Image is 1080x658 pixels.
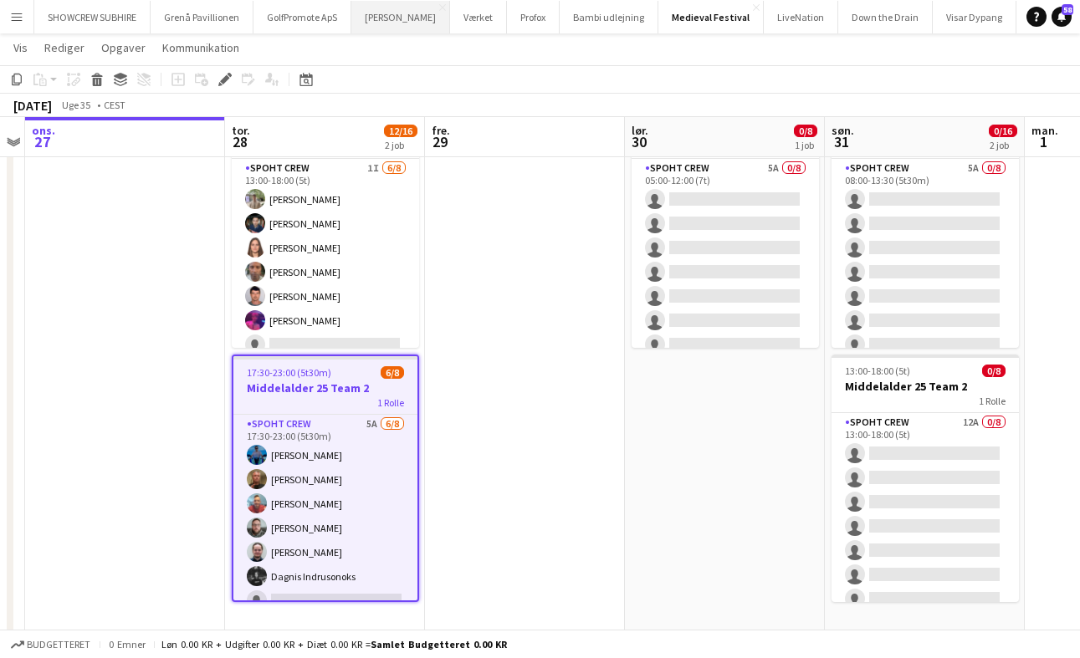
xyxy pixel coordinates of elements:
app-card-role: Spoht Crew1I6/813:00-18:00 (5t)[PERSON_NAME][PERSON_NAME][PERSON_NAME][PERSON_NAME][PERSON_NAME][... [232,159,419,385]
span: 31 [829,132,854,151]
span: 17:30-23:00 (5t30m) [247,366,331,379]
h3: Middelalder 25 Team 2 [832,379,1019,394]
div: [DATE] [13,97,52,114]
span: lør. [632,123,648,138]
span: 0/8 [982,365,1006,377]
button: SHOWCREW SUBHIRE [34,1,151,33]
span: 0 emner [107,638,147,650]
div: CEST [104,99,125,111]
button: Værket [450,1,507,33]
div: 2 job [385,139,417,151]
button: Profox [507,1,560,33]
span: 1 [1029,132,1058,151]
span: 0/16 [989,125,1017,137]
span: søn. [832,123,854,138]
span: Budgetteret [27,639,90,650]
span: 58 [1062,4,1073,15]
span: 13:00-18:00 (5t) [845,365,910,377]
a: 58 [1052,7,1072,27]
span: man. [1031,123,1058,138]
button: Bambi udlejning [560,1,658,33]
span: Uge 35 [55,99,97,111]
span: 29 [429,132,450,151]
span: 0/8 [794,125,817,137]
app-card-role: Spoht Crew5A6/817:30-23:00 (5t30m)[PERSON_NAME][PERSON_NAME][PERSON_NAME][PERSON_NAME][PERSON_NAM... [233,415,417,641]
a: Vis [7,37,34,59]
span: 6/8 [381,366,404,379]
span: Kommunikation [162,40,239,55]
span: 28 [229,132,250,151]
span: fre. [432,123,450,138]
span: Opgaver [101,40,146,55]
app-job-card: 17:30-23:00 (5t30m)6/8Middelalder 25 Team 21 RolleSpoht Crew5A6/817:30-23:00 (5t30m)[PERSON_NAME]... [232,355,419,602]
span: Samlet budgetteret 0.00 KR [371,638,507,650]
button: GolfPromote ApS [253,1,351,33]
button: Visar Dypang [933,1,1016,33]
app-job-card: 13:00-18:00 (5t)6/8Middelalder 25 Team 11 RolleSpoht Crew1I6/813:00-18:00 (5t)[PERSON_NAME][PERSO... [232,100,419,348]
button: Budgetteret [8,635,93,654]
button: LiveNation [764,1,838,33]
span: 30 [629,132,648,151]
div: 1 job [795,139,816,151]
span: tor. [232,123,250,138]
a: Kommunikation [156,37,246,59]
a: Opgaver [95,37,152,59]
app-job-card: 08:00-13:30 (5t30m)0/8Middelalder 25 Team 11 RolleSpoht Crew5A0/808:00-13:30 (5t30m) [832,100,1019,348]
span: 12/16 [384,125,417,137]
button: [PERSON_NAME] [351,1,450,33]
app-job-card: 13:00-18:00 (5t)0/8Middelalder 25 Team 21 RolleSpoht Crew12A0/813:00-18:00 (5t) [832,355,1019,602]
div: Løn 0.00 KR + Udgifter 0.00 KR + Diæt 0.00 KR = [161,638,507,650]
app-job-card: 05:00-12:00 (7t)0/8Middelalder 25 Team 11 RolleSpoht Crew5A0/805:00-12:00 (7t) [632,100,819,348]
span: 27 [29,132,55,151]
span: Rediger [44,40,84,55]
app-card-role: Spoht Crew5A0/808:00-13:30 (5t30m) [832,159,1019,385]
a: Rediger [38,37,91,59]
h3: Middelalder 25 Team 2 [233,380,417,395]
app-card-role: Spoht Crew12A0/813:00-18:00 (5t) [832,413,1019,640]
span: 1 Rolle [979,395,1006,407]
span: Vis [13,40,28,55]
button: Grenå Pavillionen [151,1,253,33]
span: 1 Rolle [377,396,404,409]
span: ons. [32,123,55,138]
button: Down the Drain [838,1,933,33]
app-card-role: Spoht Crew5A0/805:00-12:00 (7t) [632,159,819,385]
div: 2 job [990,139,1016,151]
button: Medieval Festival [658,1,764,33]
